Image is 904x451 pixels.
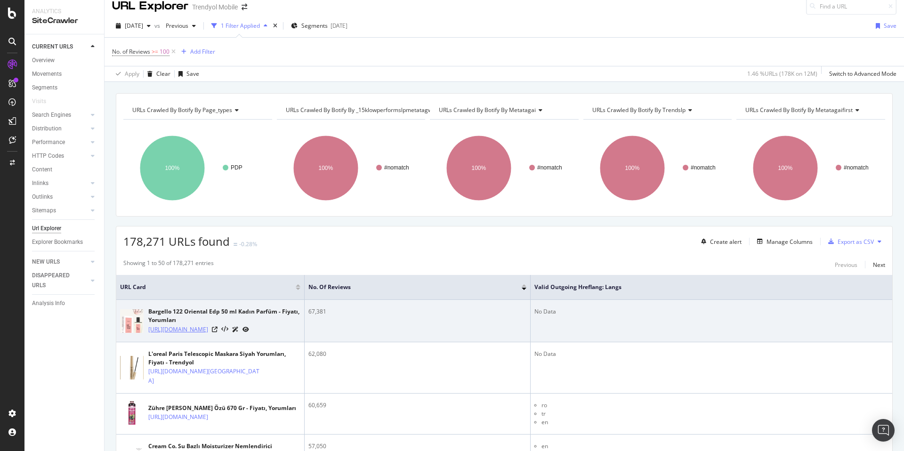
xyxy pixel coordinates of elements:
div: No Data [534,350,888,358]
div: Clear [156,70,170,78]
div: Search Engines [32,110,71,120]
div: No Data [534,307,888,316]
button: 1 Filter Applied [208,18,271,33]
a: DISAPPEARED URLS [32,271,88,290]
li: ro [541,401,888,410]
text: PDP [231,164,242,171]
text: 100% [625,165,639,171]
text: #nomatch [384,164,409,171]
li: en [541,442,888,451]
a: HTTP Codes [32,151,88,161]
div: SiteCrawler [32,16,97,26]
div: 67,381 [308,307,526,316]
a: AI Url Details [232,324,239,334]
div: A chart. [430,127,579,209]
div: 62,080 [308,350,526,358]
span: 2025 Aug. 3rd [125,22,143,30]
div: Url Explorer [32,224,61,234]
svg: A chart. [583,127,732,209]
span: Valid Outgoing Hreflang: Langs [534,283,874,291]
div: 1.46 % URLs ( 178K on 12M ) [747,70,817,78]
span: URLs Crawled By Botify By trendslp [592,106,686,114]
div: Visits [32,97,46,106]
svg: A chart. [736,127,885,209]
span: URLs Crawled By Botify By metatagai [439,106,536,114]
div: L'oreal Paris Telescopic Maskara Siyah Yorumları, Fiyatı - Trendyol [148,350,300,367]
a: Url Explorer [32,224,97,234]
img: main image [120,350,144,386]
div: Outlinks [32,192,53,202]
div: Switch to Advanced Mode [829,70,896,78]
img: main image [120,395,144,431]
div: Export as CSV [838,238,874,246]
button: Apply [112,66,139,81]
div: CURRENT URLS [32,42,73,52]
a: [URL][DOMAIN_NAME] [148,325,208,334]
div: Create alert [710,238,742,246]
div: NEW URLS [32,257,60,267]
div: Performance [32,137,65,147]
h4: URLs Crawled By Botify By trendslp [590,103,724,118]
text: 100% [318,165,333,171]
svg: A chart. [277,127,426,209]
a: Visit Online Page [212,327,218,332]
span: Segments [301,22,328,30]
span: URLs Crawled By Botify By metatagaifirst [745,106,853,114]
div: Analytics [32,8,97,16]
a: Overview [32,56,97,65]
div: Apply [125,70,139,78]
img: Equal [234,243,237,246]
a: Inlinks [32,178,88,188]
button: Previous [835,259,857,270]
div: Trendyol Mobile [192,2,238,12]
div: Movements [32,69,62,79]
div: -0.28% [239,240,257,248]
span: >= [152,48,158,56]
button: Create alert [697,234,742,249]
div: 60,659 [308,401,526,410]
div: Content [32,165,52,175]
a: Movements [32,69,97,79]
div: arrow-right-arrow-left [242,4,247,10]
a: Performance [32,137,88,147]
button: Manage Columns [753,236,813,247]
h4: URLs Crawled By Botify By metatagai [437,103,570,118]
div: Previous [835,261,857,269]
svg: A chart. [123,127,272,209]
div: Save [186,70,199,78]
div: 1 Filter Applied [221,22,260,30]
span: 178,271 URLs found [123,234,230,249]
a: Sitemaps [32,206,88,216]
text: 100% [778,165,793,171]
a: [URL][DOMAIN_NAME][GEOGRAPHIC_DATA] [148,367,259,386]
div: Overview [32,56,55,65]
a: Outlinks [32,192,88,202]
button: Switch to Advanced Mode [825,66,896,81]
button: Save [175,66,199,81]
a: [URL][DOMAIN_NAME] [148,412,208,422]
h4: URLs Crawled By Botify By page_types [130,103,264,118]
span: No. of Reviews [112,48,150,56]
a: NEW URLS [32,257,88,267]
div: Next [873,261,885,269]
span: URL Card [120,283,293,291]
div: Add Filter [190,48,215,56]
a: Analysis Info [32,298,97,308]
li: tr [541,410,888,418]
div: Inlinks [32,178,48,188]
button: Segments[DATE] [287,18,351,33]
span: vs [154,22,162,30]
div: Manage Columns [767,238,813,246]
span: URLs Crawled By Botify By _15klowperformslpmetatagwai [286,106,437,114]
div: Open Intercom Messenger [872,419,895,442]
div: DISAPPEARED URLS [32,271,80,290]
text: 100% [472,165,486,171]
text: #nomatch [537,164,562,171]
a: Distribution [32,124,88,134]
button: [DATE] [112,18,154,33]
div: Segments [32,83,57,93]
text: #nomatch [844,164,869,171]
span: 100 [160,45,169,58]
